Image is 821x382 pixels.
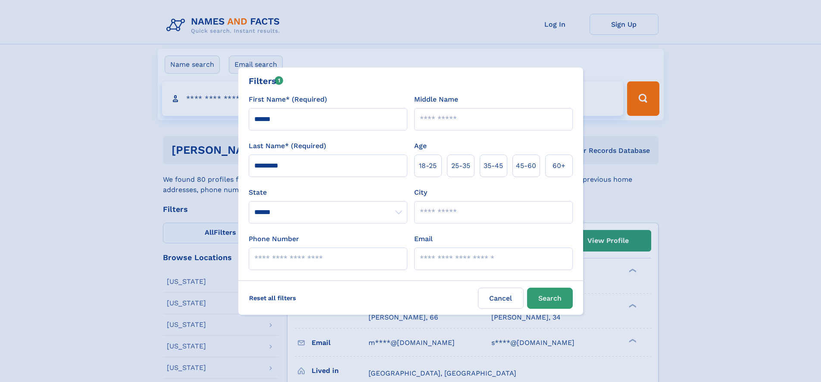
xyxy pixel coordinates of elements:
button: Search [527,288,573,309]
span: 35‑45 [484,161,503,171]
span: 18‑25 [419,161,437,171]
label: State [249,187,407,198]
label: City [414,187,427,198]
span: 45‑60 [516,161,536,171]
label: Email [414,234,433,244]
label: Age [414,141,427,151]
label: Phone Number [249,234,299,244]
span: 25‑35 [451,161,470,171]
label: Last Name* (Required) [249,141,326,151]
label: Middle Name [414,94,458,105]
div: Filters [249,75,284,87]
label: Reset all filters [243,288,302,308]
label: First Name* (Required) [249,94,327,105]
label: Cancel [478,288,524,309]
span: 60+ [553,161,565,171]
